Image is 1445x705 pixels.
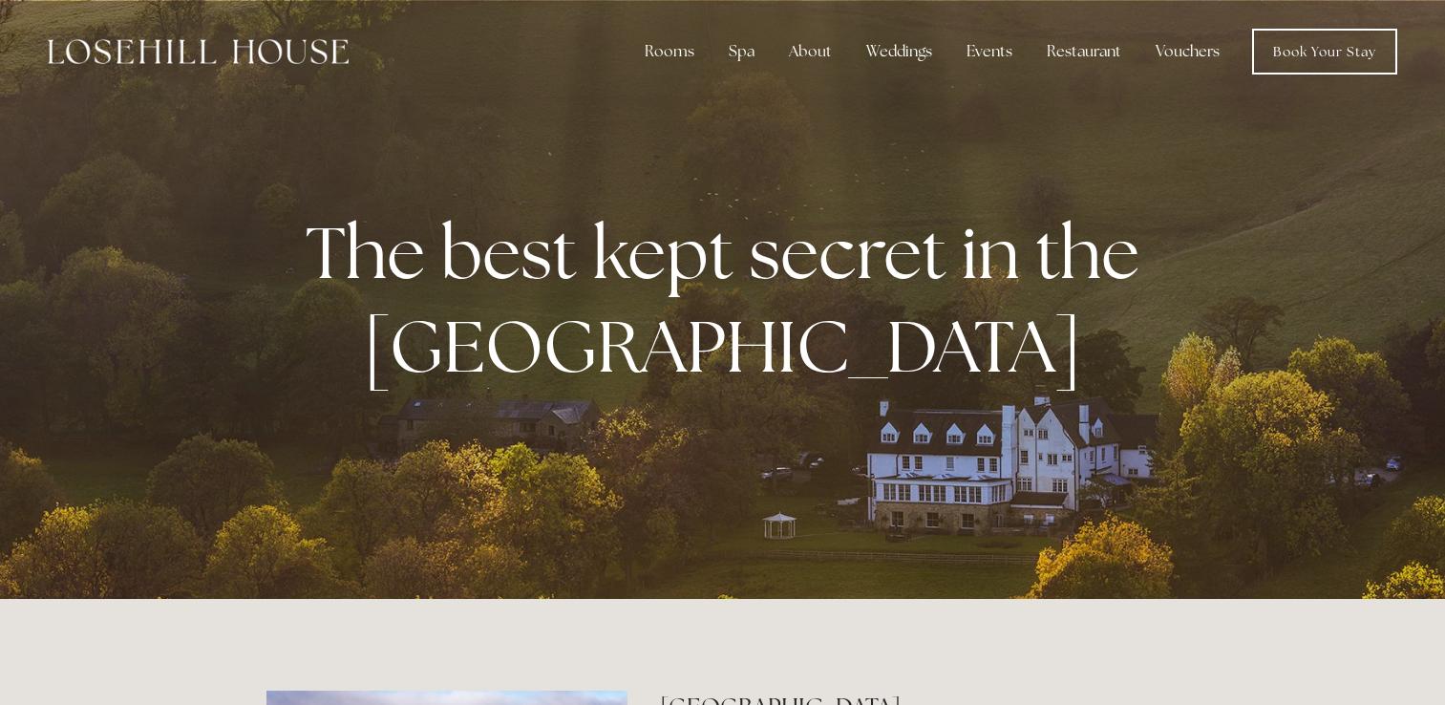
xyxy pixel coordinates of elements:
div: Weddings [851,32,947,71]
img: Losehill House [48,39,349,64]
div: Restaurant [1031,32,1137,71]
strong: The best kept secret in the [GEOGRAPHIC_DATA] [306,205,1155,393]
div: Rooms [629,32,710,71]
div: Spa [713,32,770,71]
div: About [774,32,847,71]
a: Vouchers [1140,32,1235,71]
div: Events [951,32,1028,71]
a: Book Your Stay [1252,29,1397,75]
